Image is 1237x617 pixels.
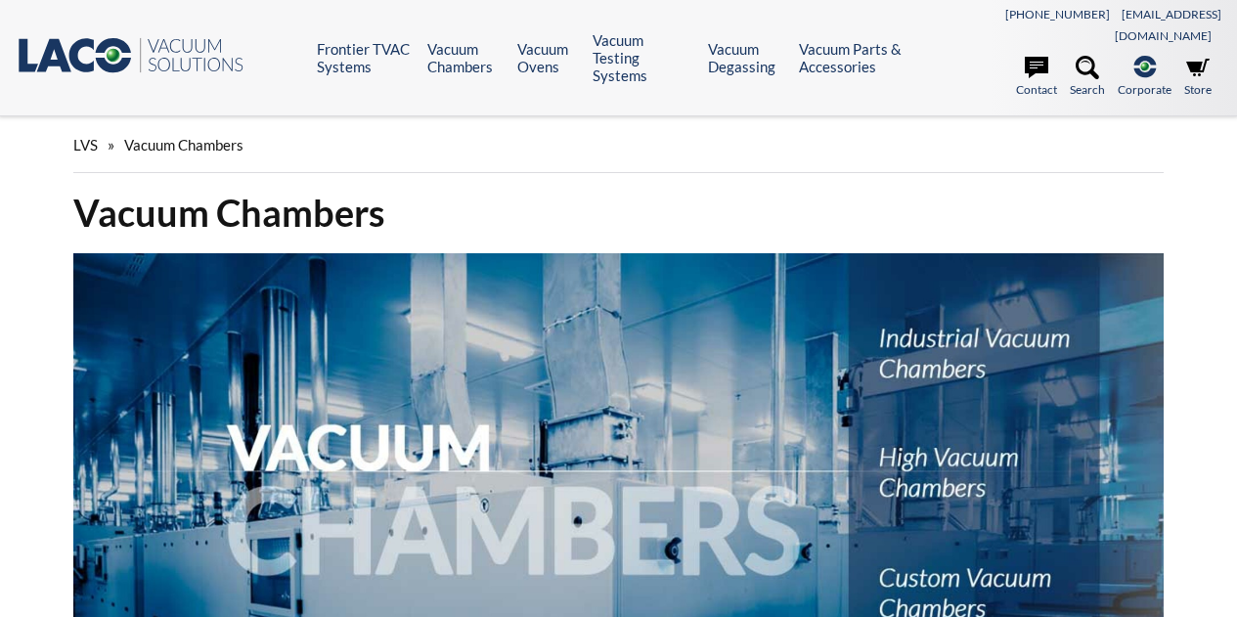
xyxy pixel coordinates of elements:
[1115,7,1221,43] a: [EMAIL_ADDRESS][DOMAIN_NAME]
[124,136,243,154] span: Vacuum Chambers
[1070,56,1105,99] a: Search
[708,40,785,75] a: Vacuum Degassing
[1005,7,1110,22] a: [PHONE_NUMBER]
[1016,56,1057,99] a: Contact
[517,40,578,75] a: Vacuum Ovens
[73,189,1164,237] h1: Vacuum Chambers
[317,40,413,75] a: Frontier TVAC Systems
[799,40,914,75] a: Vacuum Parts & Accessories
[1184,56,1212,99] a: Store
[593,31,693,84] a: Vacuum Testing Systems
[73,136,98,154] span: LVS
[427,40,503,75] a: Vacuum Chambers
[73,117,1164,173] div: »
[1118,80,1171,99] span: Corporate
